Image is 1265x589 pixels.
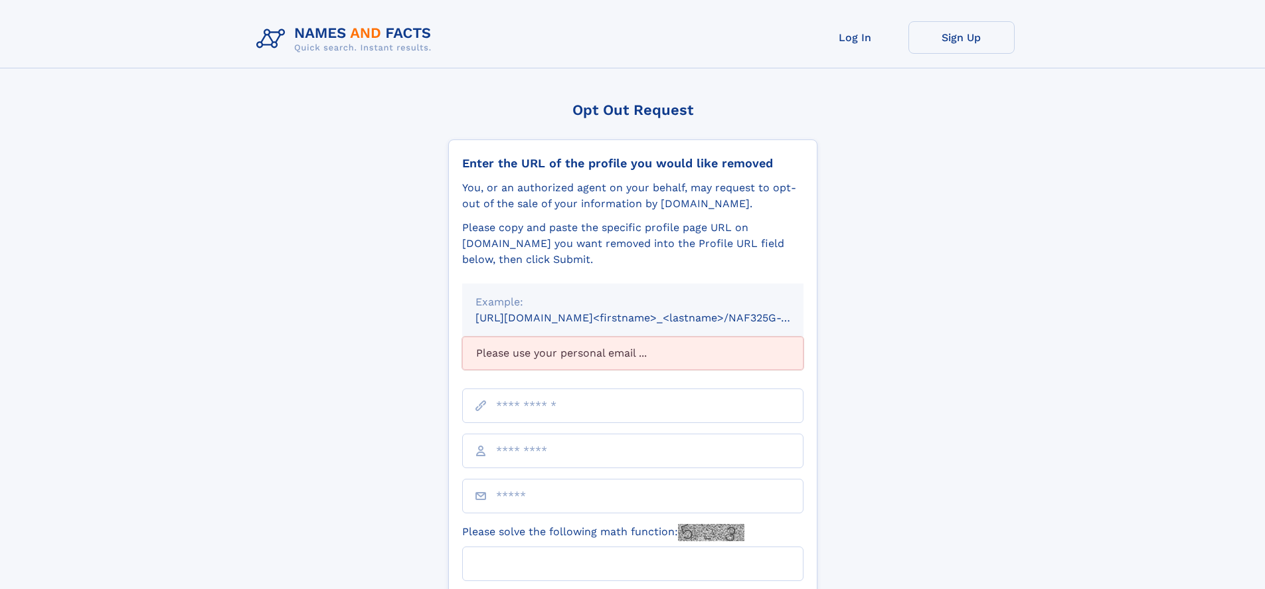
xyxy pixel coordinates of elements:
div: You, or an authorized agent on your behalf, may request to opt-out of the sale of your informatio... [462,180,803,212]
a: Sign Up [908,21,1015,54]
label: Please solve the following math function: [462,524,744,541]
div: Opt Out Request [448,102,817,118]
small: [URL][DOMAIN_NAME]<firstname>_<lastname>/NAF325G-xxxxxxxx [475,311,829,324]
div: Example: [475,294,790,310]
div: Please use your personal email ... [462,337,803,370]
img: Logo Names and Facts [251,21,442,57]
div: Enter the URL of the profile you would like removed [462,156,803,171]
div: Please copy and paste the specific profile page URL on [DOMAIN_NAME] you want removed into the Pr... [462,220,803,268]
a: Log In [802,21,908,54]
